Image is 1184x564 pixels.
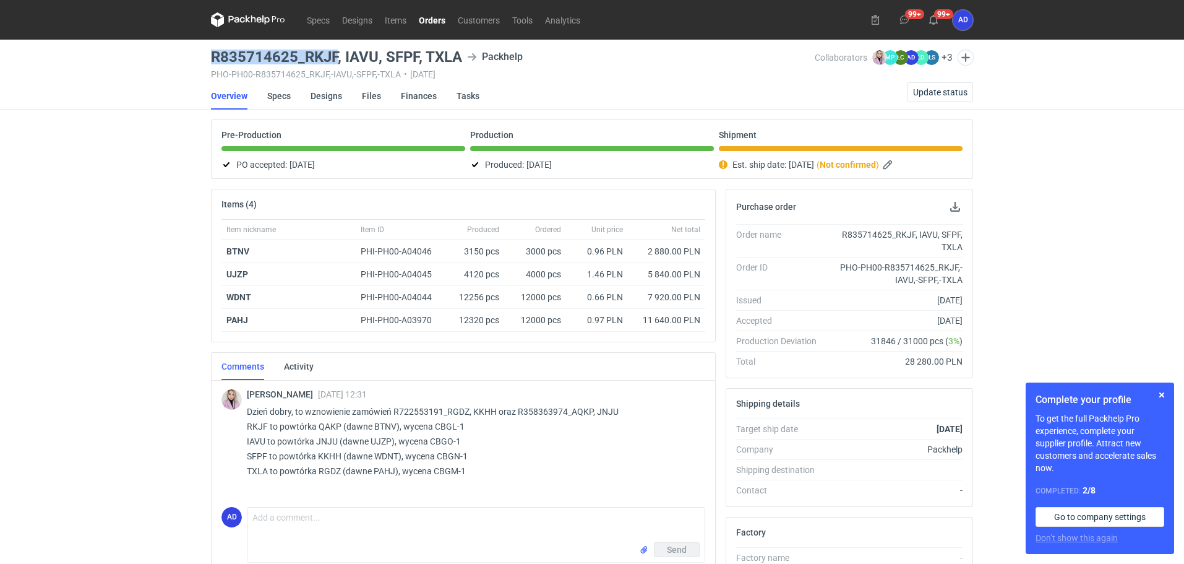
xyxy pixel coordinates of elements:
span: 31846 / 31000 pcs ( ) [871,335,963,347]
a: Tools [506,12,539,27]
span: Net total [671,225,700,235]
div: PHI-PH00-A03970 [361,314,444,326]
div: - [826,552,963,564]
div: PHO-PH00-R835714625_RKJF,-IAVU,-SFPF,-TXLA [DATE] [211,69,815,79]
a: Finances [401,82,437,110]
div: 1.46 PLN [571,268,623,280]
span: 3% [948,336,959,346]
em: ) [876,160,879,170]
strong: Not confirmed [820,160,876,170]
a: Analytics [539,12,586,27]
button: Download PO [948,199,963,214]
div: Anita Dolczewska [953,10,973,30]
div: 3150 pcs [448,240,504,263]
div: Factory name [736,552,826,564]
strong: 2 / 8 [1083,485,1096,495]
div: 12000 pcs [504,309,566,332]
div: Produced: [470,157,714,172]
p: Dzień dobry, to wznowienie zamówień R722553191_RGDZ, KKHH oraz R358363974_AQKP, JNJU RKJF to powt... [247,404,695,479]
div: PHI-PH00-A04045 [361,268,444,280]
svg: Packhelp Pro [211,12,285,27]
div: Packhelp [826,443,963,456]
span: [DATE] [789,157,814,172]
button: Update status [907,82,973,102]
figcaption: MP [883,50,898,65]
a: Go to company settings [1036,507,1164,527]
h2: Shipping details [736,399,800,409]
div: [DATE] [826,315,963,327]
span: Unit price [591,225,623,235]
a: Overview [211,82,247,110]
div: 0.66 PLN [571,291,623,303]
div: Production Deviation [736,335,826,347]
figcaption: AD [904,50,919,65]
img: Klaudia Wiśniewska [221,389,242,410]
strong: WDNT [226,292,251,302]
div: Packhelp [467,50,523,64]
div: 12320 pcs [448,309,504,332]
span: • [404,69,407,79]
div: PHO-PH00-R835714625_RKJF,-IAVU,-SFPF,-TXLA [826,261,963,286]
div: 7 920.00 PLN [633,291,700,303]
div: Contact [736,484,826,497]
button: Edit collaborators [958,50,974,66]
a: Comments [221,353,264,380]
h1: Complete your profile [1036,393,1164,407]
button: Skip for now [1154,388,1169,402]
figcaption: ŁD [914,50,929,65]
div: Completed: [1036,484,1164,497]
div: Issued [736,294,826,306]
button: 99+ [924,10,943,30]
div: 2 880.00 PLN [633,245,700,258]
div: Est. ship date: [719,157,963,172]
p: Production [470,130,513,140]
button: 99+ [894,10,914,30]
div: Accepted [736,315,826,327]
strong: UJZP [226,269,248,279]
figcaption: ŁC [893,50,908,65]
span: Send [667,545,687,554]
a: Specs [267,82,291,110]
div: R835714625_RKJF, IAVU, SFPF, TXLA [826,228,963,253]
span: Update status [913,88,967,97]
div: PHI-PH00-A04046 [361,245,444,258]
div: Target ship date [736,423,826,435]
div: 11 640.00 PLN [633,314,700,326]
strong: BTNV [226,246,249,256]
div: 12000 pcs [504,286,566,309]
a: Activity [284,353,314,380]
div: Company [736,443,826,456]
span: Item nickname [226,225,276,235]
div: Order name [736,228,826,253]
div: 28 280.00 PLN [826,355,963,368]
div: Shipping destination [736,464,826,476]
figcaption: AD [221,507,242,527]
div: Order ID [736,261,826,286]
strong: [DATE] [937,424,963,434]
h2: Factory [736,527,766,537]
div: 12256 pcs [448,286,504,309]
button: Edit estimated shipping date [882,157,896,172]
a: Designs [336,12,379,27]
a: Customers [452,12,506,27]
div: 4000 pcs [504,263,566,286]
button: AD [953,10,973,30]
div: - [826,484,963,497]
div: 4120 pcs [448,263,504,286]
span: Item ID [361,225,384,235]
span: [DATE] [526,157,552,172]
figcaption: ŁS [924,50,939,65]
h3: R835714625_RKJF, IAVU, SFPF, TXLA [211,50,462,64]
a: Designs [311,82,342,110]
div: Anita Dolczewska [221,507,242,527]
a: Files [362,82,381,110]
a: Specs [301,12,336,27]
a: Items [379,12,413,27]
button: Don’t show this again [1036,532,1118,544]
div: [DATE] [826,294,963,306]
em: ( [817,160,820,170]
span: Collaborators [815,53,867,63]
h2: Purchase order [736,202,796,212]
